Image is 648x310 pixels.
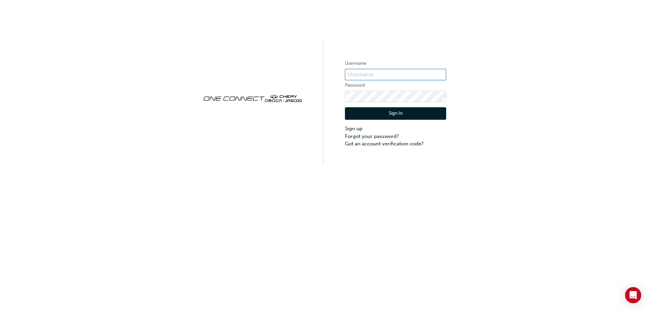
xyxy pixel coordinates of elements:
a: Sign up [345,125,446,133]
a: Forgot your password? [345,133,446,140]
div: Open Intercom Messenger [625,287,641,303]
button: Sign In [345,107,446,120]
label: Username [345,59,446,67]
a: Got an account verification code? [345,140,446,148]
input: Username [345,69,446,80]
label: Password [345,81,446,89]
img: oneconnect [202,89,303,107]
